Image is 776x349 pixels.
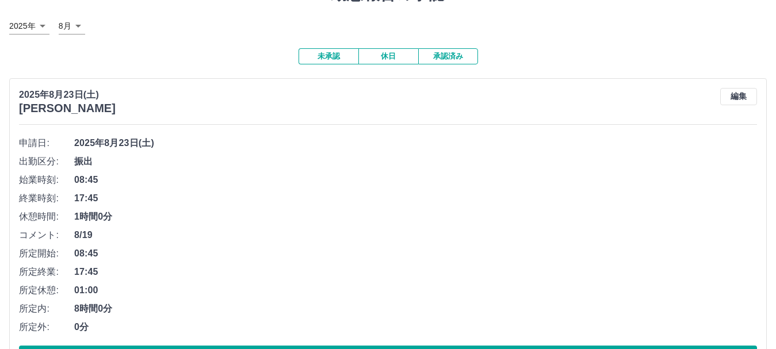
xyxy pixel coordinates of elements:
span: 始業時刻: [19,173,74,187]
span: 終業時刻: [19,191,74,205]
button: 休日 [358,48,418,64]
span: 08:45 [74,173,757,187]
span: 17:45 [74,265,757,279]
span: コメント: [19,228,74,242]
span: 申請日: [19,136,74,150]
span: 振出 [74,155,757,168]
span: 8時間0分 [74,302,757,316]
span: 所定開始: [19,247,74,260]
span: 休憩時間: [19,210,74,224]
span: 出勤区分: [19,155,74,168]
span: 2025年8月23日(土) [74,136,757,150]
span: 01:00 [74,283,757,297]
span: 所定内: [19,302,74,316]
button: 編集 [720,88,757,105]
span: 08:45 [74,247,757,260]
span: 0分 [74,320,757,334]
h3: [PERSON_NAME] [19,102,116,115]
span: 17:45 [74,191,757,205]
button: 承認済み [418,48,478,64]
div: 8月 [59,18,85,34]
span: 8/19 [74,228,757,242]
span: 所定外: [19,320,74,334]
div: 2025年 [9,18,49,34]
span: 所定終業: [19,265,74,279]
button: 未承認 [299,48,358,64]
span: 所定休憩: [19,283,74,297]
span: 1時間0分 [74,210,757,224]
p: 2025年8月23日(土) [19,88,116,102]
